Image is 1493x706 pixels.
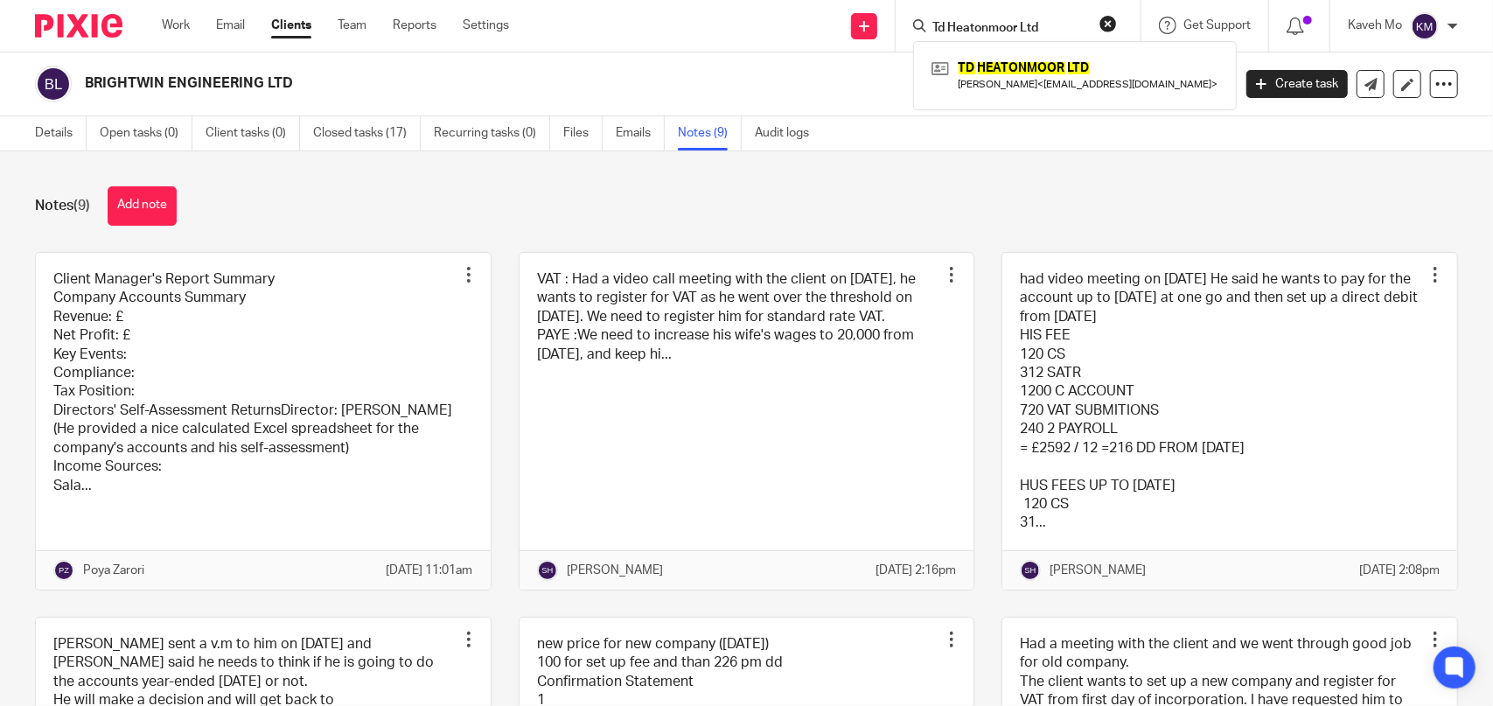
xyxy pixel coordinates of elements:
[567,562,663,579] p: [PERSON_NAME]
[35,66,72,102] img: svg%3E
[1246,70,1348,98] a: Create task
[434,116,550,150] a: Recurring tasks (0)
[755,116,822,150] a: Audit logs
[35,197,90,215] h1: Notes
[313,116,421,150] a: Closed tasks (17)
[53,560,74,581] img: svg%3E
[463,17,509,34] a: Settings
[1050,562,1146,579] p: [PERSON_NAME]
[216,17,245,34] a: Email
[35,116,87,150] a: Details
[108,186,177,226] button: Add note
[387,562,473,579] p: [DATE] 11:01am
[393,17,436,34] a: Reports
[162,17,190,34] a: Work
[271,17,311,34] a: Clients
[1183,19,1251,31] span: Get Support
[338,17,366,34] a: Team
[537,560,558,581] img: svg%3E
[1359,562,1440,579] p: [DATE] 2:08pm
[678,116,742,150] a: Notes (9)
[85,74,993,93] h2: BRIGHTWIN ENGINEERING LTD
[876,562,956,579] p: [DATE] 2:16pm
[100,116,192,150] a: Open tasks (0)
[563,116,603,150] a: Files
[206,116,300,150] a: Client tasks (0)
[1020,560,1041,581] img: svg%3E
[83,562,144,579] p: Poya Zarori
[1348,17,1402,34] p: Kaveh Mo
[616,116,665,150] a: Emails
[35,14,122,38] img: Pixie
[931,21,1088,37] input: Search
[73,199,90,213] span: (9)
[1411,12,1439,40] img: svg%3E
[1099,15,1117,32] button: Clear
